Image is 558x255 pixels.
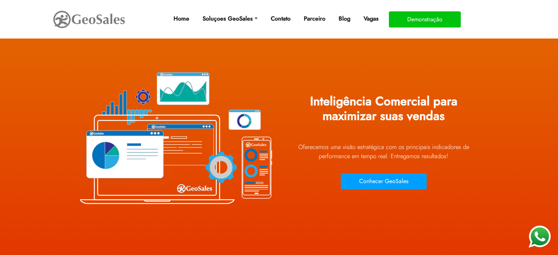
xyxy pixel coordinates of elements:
img: WhatsApp [529,226,551,248]
img: GeoSales [52,9,126,30]
a: Soluçoes GeoSales [200,11,260,26]
a: Home [171,11,192,26]
img: Plataforma GeoSales [76,55,274,220]
a: Parceiro [301,11,328,26]
a: Vagas [361,11,382,26]
a: Blog [336,11,353,26]
button: Conhecer GeoSales [341,173,427,189]
a: Contato [268,11,293,26]
p: Oferecemos uma visão estratégica com os principais indicadores de performance em tempo real. Ent... [285,142,483,161]
h1: Inteligência Comercial para maximizar suas vendas [285,89,483,134]
button: Demonstração [389,11,461,28]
